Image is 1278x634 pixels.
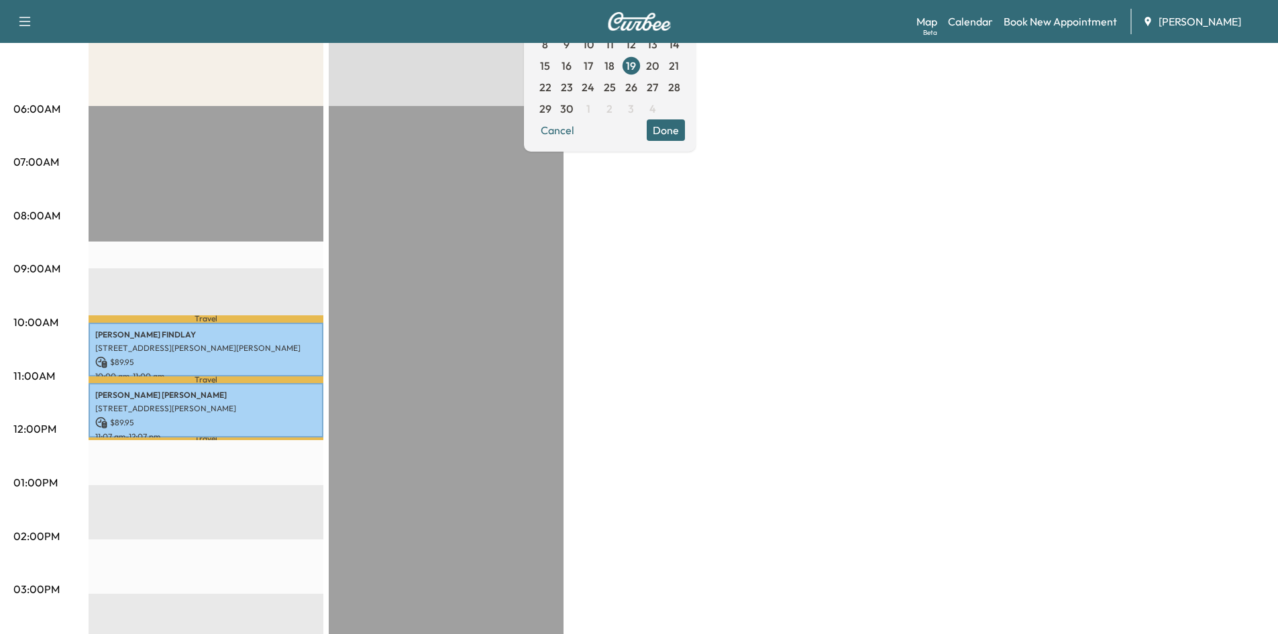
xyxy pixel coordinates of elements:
[669,36,680,52] span: 14
[95,417,317,429] p: $ 89.95
[626,58,636,74] span: 19
[1159,13,1241,30] span: [PERSON_NAME]
[561,79,573,95] span: 23
[13,474,58,490] p: 01:00PM
[539,79,551,95] span: 22
[626,36,636,52] span: 12
[13,154,59,170] p: 07:00AM
[535,119,580,141] button: Cancel
[13,260,60,276] p: 09:00AM
[13,421,56,437] p: 12:00PM
[607,12,672,31] img: Curbee Logo
[89,437,323,440] p: Travel
[647,119,685,141] button: Done
[647,36,657,52] span: 13
[582,79,594,95] span: 24
[584,58,593,74] span: 17
[604,79,616,95] span: 25
[95,356,317,368] p: $ 89.95
[13,528,60,544] p: 02:00PM
[95,431,317,442] p: 11:07 am - 12:07 pm
[948,13,993,30] a: Calendar
[95,371,317,382] p: 10:00 am - 11:00 am
[606,36,614,52] span: 11
[668,79,680,95] span: 28
[669,58,679,74] span: 21
[540,58,550,74] span: 15
[13,581,60,597] p: 03:00PM
[95,343,317,354] p: [STREET_ADDRESS][PERSON_NAME][PERSON_NAME]
[1004,13,1117,30] a: Book New Appointment
[542,36,548,52] span: 8
[649,101,656,117] span: 4
[923,28,937,38] div: Beta
[647,79,658,95] span: 27
[562,58,572,74] span: 16
[628,101,634,117] span: 3
[13,207,60,223] p: 08:00AM
[606,101,613,117] span: 2
[13,101,60,117] p: 06:00AM
[564,36,570,52] span: 9
[89,315,323,323] p: Travel
[916,13,937,30] a: MapBeta
[13,368,55,384] p: 11:00AM
[13,314,58,330] p: 10:00AM
[95,390,317,401] p: [PERSON_NAME] [PERSON_NAME]
[604,58,615,74] span: 18
[583,36,594,52] span: 10
[625,79,637,95] span: 26
[586,101,590,117] span: 1
[560,101,573,117] span: 30
[89,376,323,382] p: Travel
[95,403,317,414] p: [STREET_ADDRESS][PERSON_NAME]
[95,329,317,340] p: [PERSON_NAME] FINDLAY
[646,58,659,74] span: 20
[539,101,551,117] span: 29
